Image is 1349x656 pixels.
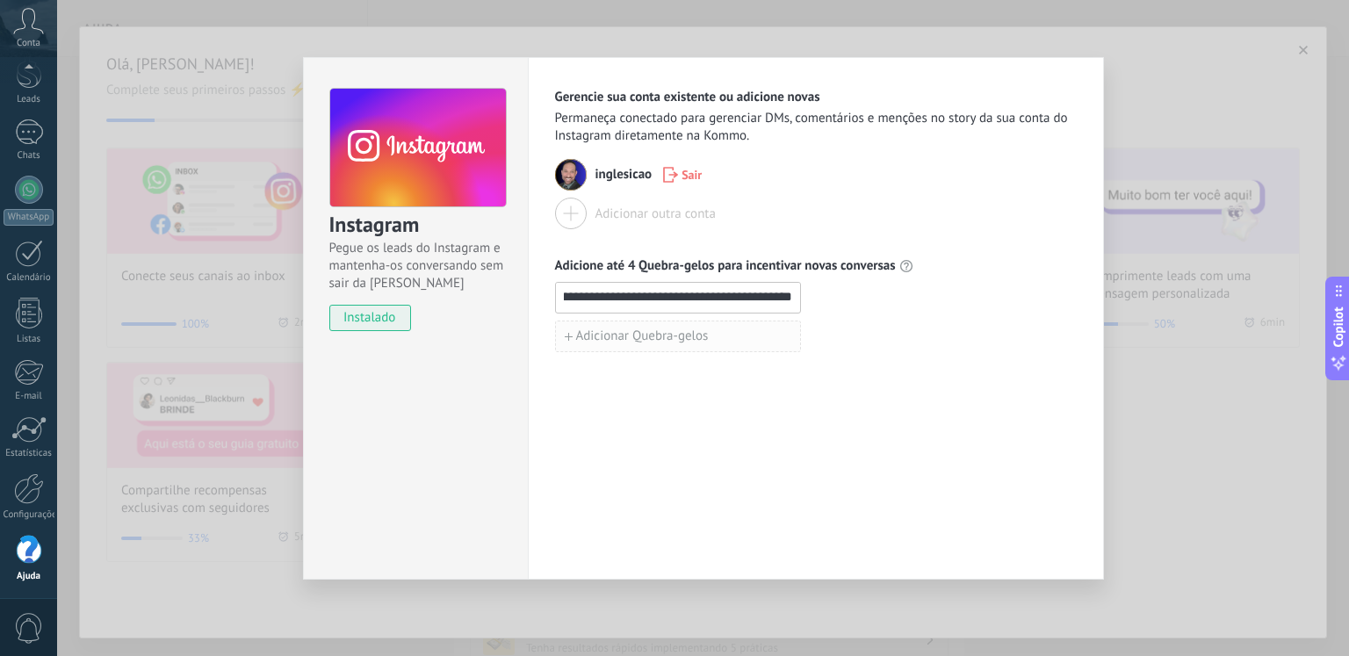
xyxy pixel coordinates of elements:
[4,391,54,402] div: E-mail
[555,321,801,352] button: Adicionar Quebra-gelos
[595,166,653,184] span: inglesicao
[555,110,1077,145] span: Permaneça conectado para gerenciar DMs, comentários e menções no story da sua conta do Instagram ...
[4,509,54,521] div: Configurações
[329,240,505,292] span: Pegue os leads do Instagram e mantenha-os conversando sem sair da [PERSON_NAME]
[576,330,709,342] span: Adicionar Quebra-gelos
[682,169,702,181] span: Sair
[4,334,54,345] div: Listas
[330,305,410,331] span: instalado
[4,94,54,105] div: Leads
[4,571,54,582] div: Ajuda
[4,448,54,459] div: Estatísticas
[555,159,587,191] img: Avatar
[655,162,710,188] button: Sair
[4,272,54,284] div: Calendário
[595,205,716,222] div: Adicionar outra conta
[17,38,40,49] span: Conta
[1330,306,1347,347] span: Copilot
[555,198,716,229] button: Adicionar outra conta
[4,209,54,226] div: WhatsApp
[555,257,896,275] span: Adicione até 4 Quebra-gelos para incentivar novas conversas
[4,150,54,162] div: Chats
[555,89,820,106] span: Gerencie sua conta existente ou adicione novas
[329,211,505,240] h3: Instagram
